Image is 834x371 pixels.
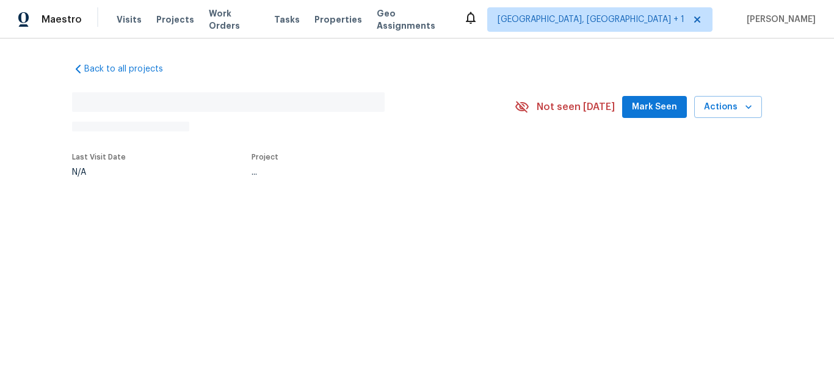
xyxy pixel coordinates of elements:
span: [PERSON_NAME] [742,13,816,26]
span: Actions [704,100,752,115]
a: Back to all projects [72,63,189,75]
span: Projects [156,13,194,26]
span: Properties [314,13,362,26]
span: Work Orders [209,7,259,32]
span: Maestro [42,13,82,26]
span: Not seen [DATE] [537,101,615,113]
span: Project [252,153,278,161]
button: Actions [694,96,762,119]
span: Visits [117,13,142,26]
span: [GEOGRAPHIC_DATA], [GEOGRAPHIC_DATA] + 1 [498,13,684,26]
button: Mark Seen [622,96,687,119]
span: Tasks [274,15,300,24]
span: Last Visit Date [72,153,126,161]
span: Geo Assignments [377,7,449,32]
div: ... [252,168,486,177]
span: Mark Seen [632,100,677,115]
div: N/A [72,168,126,177]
